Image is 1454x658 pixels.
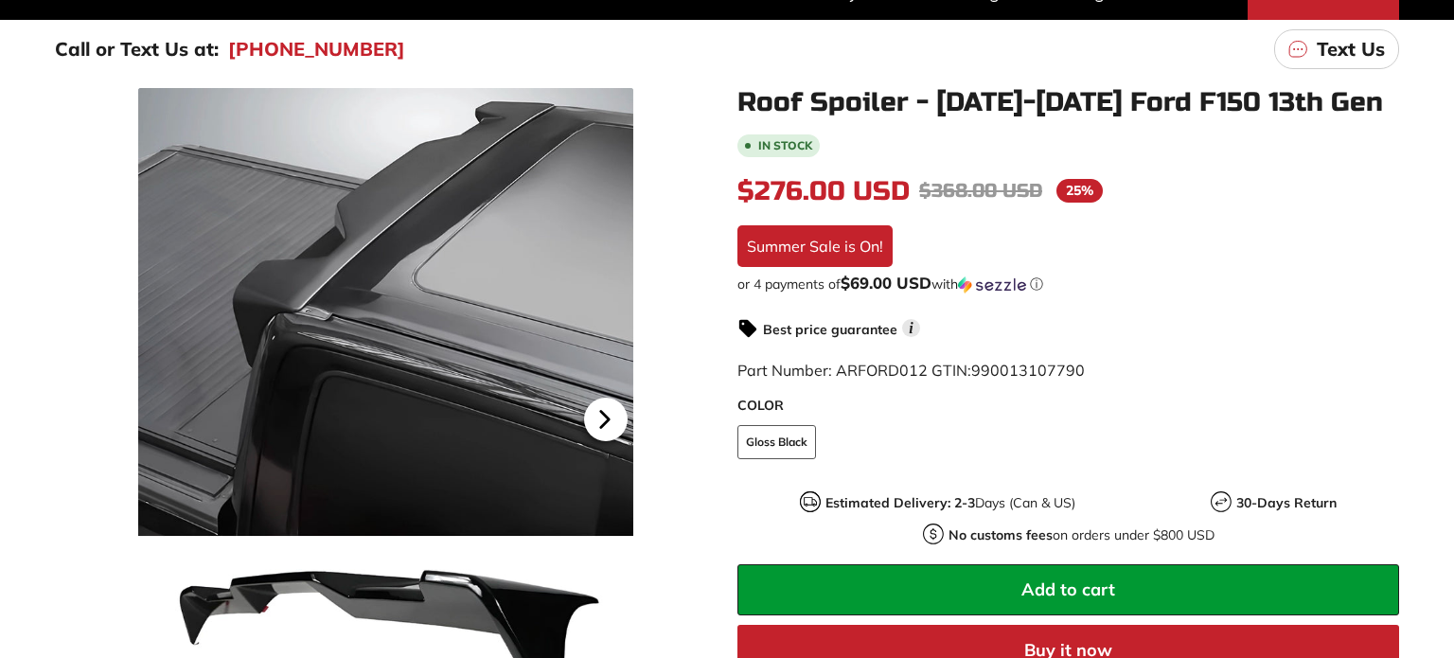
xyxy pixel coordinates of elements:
h1: Roof Spoiler - [DATE]-[DATE] Ford F150 13th Gen [737,88,1399,117]
strong: Estimated Delivery: 2-3 [825,494,975,511]
div: or 4 payments of$69.00 USDwithSezzle Click to learn more about Sezzle [737,275,1399,293]
span: 990013107790 [971,361,1085,380]
div: or 4 payments of with [737,275,1399,293]
b: In stock [758,140,812,151]
span: $368.00 USD [919,179,1042,203]
a: Text Us [1274,29,1399,69]
p: Text Us [1317,35,1385,63]
p: Call or Text Us at: [55,35,219,63]
p: on orders under $800 USD [949,525,1215,545]
span: i [902,319,920,337]
label: COLOR [737,396,1399,416]
p: Days (Can & US) [825,493,1075,513]
button: Add to cart [737,564,1399,615]
strong: 30-Days Return [1236,494,1337,511]
img: Sezzle [958,276,1026,293]
strong: No customs fees [949,526,1053,543]
strong: Best price guarantee [763,321,897,338]
span: $276.00 USD [737,175,910,207]
span: Add to cart [1021,578,1115,600]
span: 25% [1056,179,1103,203]
div: Summer Sale is On! [737,225,893,267]
span: $69.00 USD [841,273,931,293]
span: Part Number: ARFORD012 GTIN: [737,361,1085,380]
a: [PHONE_NUMBER] [228,35,405,63]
